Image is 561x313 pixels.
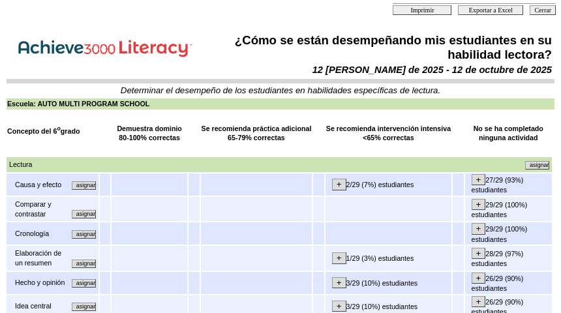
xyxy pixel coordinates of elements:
[207,64,553,76] td: 12 [PERSON_NAME] de 2025 - 12 de octubre de 2025
[14,228,68,239] td: Cronología
[472,273,486,284] input: +
[14,277,68,288] td: Hecho y opinión
[465,272,552,294] td: 26/29 (90%) estudiantes
[201,123,312,143] td: Se recomienda práctica adicional 65-79% correctas
[9,33,205,61] img: Achieve3000 Reports Logo Spanish
[465,222,552,245] td: 29/29 (100%) estudiantes
[525,161,549,170] input: Asignar otras actividades alineadas con este mismo concepto.
[326,173,451,196] td: 2/29 (7%) estudiantes
[332,277,346,288] input: +
[326,123,451,143] td: Se recomienda intervención intensiva <65% correctas
[7,85,554,95] td: Determinar el desempeño de los estudiantes en habilidades específicas de lectura.
[72,279,96,288] input: Asignar otras actividades alineadas con este mismo concepto.
[472,223,486,234] input: +
[14,199,68,219] td: Comparar y contrastar
[7,145,8,155] img: spacer.gif
[458,5,523,15] input: Exportar a Excel
[465,173,552,196] td: 27/29 (93%) estudiantes
[465,246,552,270] td: 28/29 (97%) estudiantes
[14,301,61,312] td: Idea central
[14,179,68,190] td: Causa y efecto
[472,296,486,307] input: +
[207,33,553,63] td: ¿Cómo se están desempeñando mis estudiantes en su habilidad lectora?
[72,181,96,190] input: Asignar otras actividades alineadas con este mismo concepto.
[326,246,451,270] td: 1/29 (3%) estudiantes
[332,252,346,263] input: +
[332,179,346,190] input: +
[530,5,556,15] input: Cerrar
[72,303,96,311] input: Asignar otras actividades alineadas con este mismo concepto.
[8,159,264,170] td: Lectura
[72,210,96,218] input: Asignar otras actividades alineadas con este mismo concepto.
[465,197,552,221] td: 29/29 (100%) estudiantes
[14,248,68,268] td: Elaboración de un resumen
[472,199,486,210] input: +
[72,260,96,268] input: Asignar otras actividades alineadas con este mismo concepto.
[7,123,99,143] td: Concepto del 6 grado
[112,123,187,143] td: Demuestra dominio 80-100% correctas
[472,174,486,185] input: +
[7,98,554,110] td: Escuela: AUTO MULTI PROGRAM SCHOOL
[472,248,486,259] input: +
[57,125,60,132] sup: o
[326,272,451,294] td: 3/29 (10%) estudiantes
[332,301,346,312] input: +
[72,230,96,239] input: Asignar otras actividades alineadas con este mismo concepto.
[465,123,552,143] td: No se ha completado ninguna actividad
[393,5,451,15] input: Imprimir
